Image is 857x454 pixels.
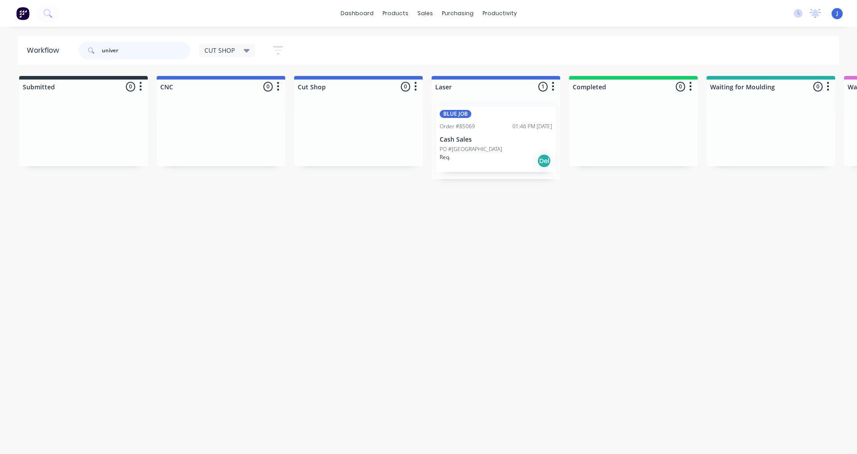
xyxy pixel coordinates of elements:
div: productivity [478,7,521,20]
div: 01:46 PM [DATE] [512,122,552,130]
img: Factory [16,7,29,20]
span: CUT SHOP [204,46,235,55]
div: products [378,7,413,20]
div: Order #85069 [440,122,475,130]
input: Search for orders... [102,42,190,59]
a: dashboard [336,7,378,20]
div: BLUE JOB [440,110,471,118]
div: BLUE JOBOrder #8506901:46 PM [DATE]Cash SalesPO #[GEOGRAPHIC_DATA]Req.Del [436,106,556,172]
p: PO #[GEOGRAPHIC_DATA] [440,145,502,153]
div: Workflow [27,45,63,56]
span: J [836,9,838,17]
div: Del [537,154,551,168]
div: sales [413,7,437,20]
p: Cash Sales [440,136,552,143]
p: Req. [440,153,450,161]
div: purchasing [437,7,478,20]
